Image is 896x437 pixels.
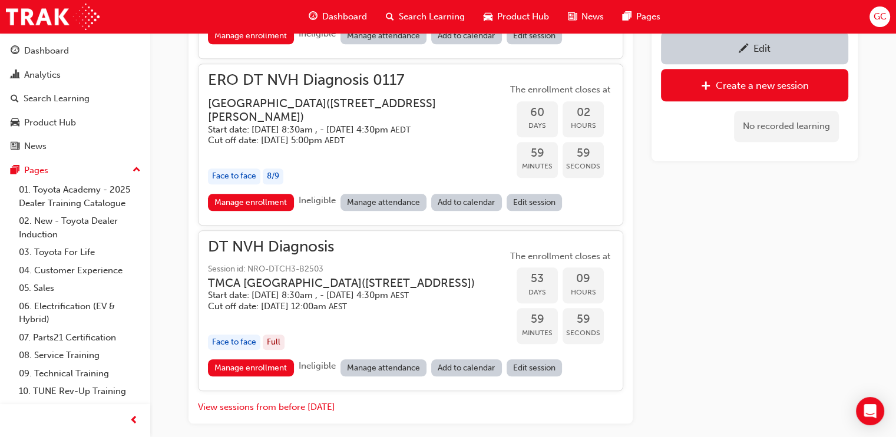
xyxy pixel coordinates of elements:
img: Trak [6,4,100,30]
div: Product Hub [24,116,76,130]
span: pages-icon [11,165,19,176]
h5: Start date: [DATE] 8:30am , - [DATE] 4:30pm [208,290,475,301]
button: ERO DT NVH Diagnosis 0117[GEOGRAPHIC_DATA]([STREET_ADDRESS][PERSON_NAME])Start date: [DATE] 8:30a... [208,74,613,215]
div: Search Learning [24,92,90,105]
h5: Cut off date: [DATE] 5:00pm [208,135,488,146]
span: Ineligible [299,360,336,371]
a: 06. Electrification (EV & Hybrid) [14,297,146,329]
a: Edit session [507,359,563,376]
a: 05. Sales [14,279,146,297]
a: Edit session [507,194,563,211]
span: 53 [517,272,558,286]
a: Edit [661,32,848,64]
a: Dashboard [5,40,146,62]
span: pencil-icon [739,44,749,55]
a: 10. TUNE Rev-Up Training [14,382,146,400]
span: Product Hub [497,10,549,24]
button: View sessions from before [DATE] [198,400,335,414]
a: car-iconProduct Hub [474,5,558,29]
span: News [581,10,604,24]
a: 04. Customer Experience [14,261,146,280]
span: Days [517,119,558,133]
div: News [24,140,47,153]
a: All Pages [14,400,146,419]
span: Hours [563,286,604,299]
span: plus-icon [701,81,711,92]
span: 59 [517,147,558,160]
span: DT NVH Diagnosis [208,240,494,254]
div: Edit [753,42,771,54]
a: 08. Service Training [14,346,146,365]
span: up-icon [133,163,141,178]
span: The enrollment closes at [507,250,613,263]
span: Australian Eastern Daylight Time AEDT [325,135,345,145]
a: search-iconSearch Learning [376,5,474,29]
h3: TMCA [GEOGRAPHIC_DATA] ( [STREET_ADDRESS] ) [208,276,475,290]
a: Analytics [5,64,146,86]
a: Product Hub [5,112,146,134]
span: car-icon [484,9,492,24]
a: guage-iconDashboard [299,5,376,29]
span: Australian Eastern Daylight Time AEDT [391,125,411,135]
a: 03. Toyota For Life [14,243,146,261]
a: 07. Parts21 Certification [14,329,146,347]
div: Create a new session [716,80,809,91]
div: Dashboard [24,44,69,58]
span: GC [873,10,886,24]
div: Open Intercom Messenger [856,397,884,425]
span: Search Learning [399,10,465,24]
a: 02. New - Toyota Dealer Induction [14,212,146,243]
button: GC [869,6,890,27]
a: Manage attendance [340,359,427,376]
a: Create a new session [661,69,848,101]
span: Dashboard [322,10,367,24]
span: The enrollment closes at [507,83,613,97]
button: Pages [5,160,146,181]
a: Add to calendar [431,194,502,211]
span: ERO DT NVH Diagnosis 0117 [208,74,507,87]
button: DashboardAnalyticsSearch LearningProduct HubNews [5,38,146,160]
span: prev-icon [130,413,138,428]
a: Manage attendance [340,194,427,211]
span: Ineligible [299,195,336,206]
button: DT NVH DiagnosisSession id: NRO-DTCH3-B2503TMCA [GEOGRAPHIC_DATA]([STREET_ADDRESS])Start date: [D... [208,240,613,381]
span: pages-icon [623,9,632,24]
span: Days [517,286,558,299]
h5: Start date: [DATE] 8:30am , - [DATE] 4:30pm [208,124,488,135]
span: news-icon [568,9,577,24]
span: 59 [517,313,558,326]
a: Manage enrollment [208,194,294,211]
span: Pages [636,10,660,24]
span: 59 [563,147,604,160]
a: Manage enrollment [208,27,294,44]
span: car-icon [11,118,19,128]
div: Full [263,335,285,350]
span: search-icon [11,94,19,104]
span: Australian Eastern Standard Time AEST [329,302,347,312]
span: 60 [517,106,558,120]
span: Ineligible [299,28,336,39]
a: news-iconNews [558,5,613,29]
span: guage-icon [11,46,19,57]
a: Manage attendance [340,27,427,44]
div: Face to face [208,335,260,350]
h3: [GEOGRAPHIC_DATA] ( [STREET_ADDRESS][PERSON_NAME] ) [208,97,488,124]
div: 8 / 9 [263,168,283,184]
h5: Cut off date: [DATE] 12:00am [208,301,475,312]
span: 02 [563,106,604,120]
a: Search Learning [5,88,146,110]
a: pages-iconPages [613,5,670,29]
a: 09. Technical Training [14,365,146,383]
div: Face to face [208,168,260,184]
a: 01. Toyota Academy - 2025 Dealer Training Catalogue [14,181,146,212]
span: guage-icon [309,9,318,24]
span: Hours [563,119,604,133]
span: Minutes [517,160,558,173]
span: Session id: NRO-DTCH3-B2503 [208,263,494,276]
span: 59 [563,313,604,326]
div: No recorded learning [734,111,839,142]
div: Analytics [24,68,61,82]
span: Seconds [563,326,604,340]
a: Manage enrollment [208,359,294,376]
